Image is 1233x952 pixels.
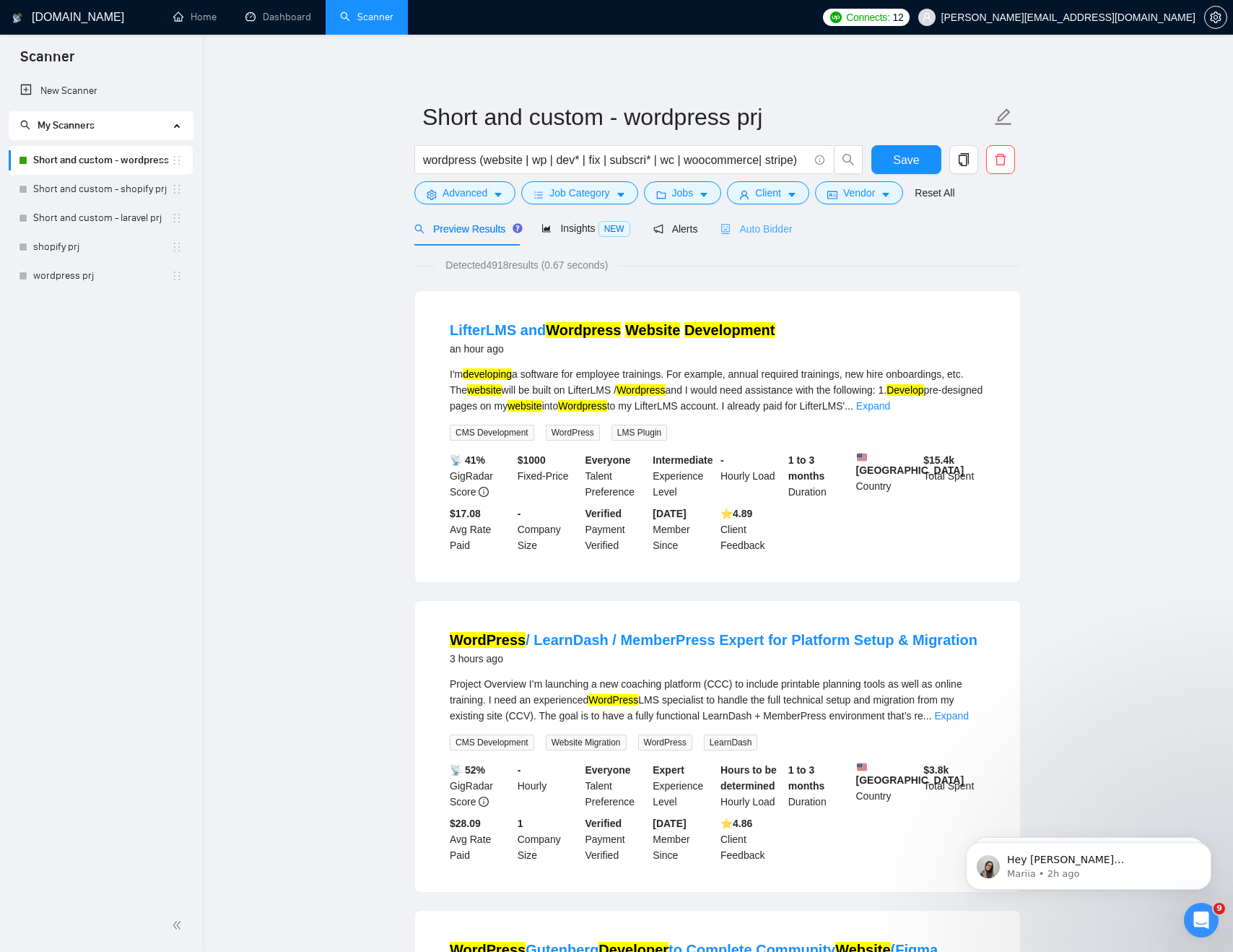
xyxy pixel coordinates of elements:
[585,454,631,466] b: Everyone
[515,762,583,810] div: Hourly
[650,506,718,553] div: Member Since
[856,400,890,412] a: Expand
[9,204,193,233] li: Short and custom - laravel prj
[546,425,600,441] span: WordPress
[450,454,485,466] b: 📡 41%
[171,270,183,282] span: holder
[533,189,544,200] span: bars
[935,710,969,722] a: Expand
[815,181,903,204] button: idcardVendorcaret-down
[834,145,863,174] button: search
[463,368,512,380] mark: developing
[583,452,650,500] div: Talent Preference
[871,145,941,174] button: Save
[857,452,867,462] img: 🇺🇸
[835,153,862,166] span: search
[638,735,692,750] span: WordPress
[923,454,954,466] b: $ 15.4k
[720,454,724,466] b: -
[518,764,521,776] b: -
[920,762,988,810] div: Total Spent
[515,506,583,553] div: Company Size
[541,222,629,234] span: Insights
[920,452,988,500] div: Total Spent
[20,119,95,131] span: My Scanners
[893,151,919,169] span: Save
[549,185,609,201] span: Job Category
[857,762,867,772] img: 🇺🇸
[245,11,311,23] a: dashboardDashboard
[704,735,758,750] span: LearnDash
[611,425,667,441] span: LMS Plugin
[585,508,622,519] b: Verified
[881,189,891,200] span: caret-down
[718,815,785,863] div: Client Feedback
[422,99,991,135] input: Scanner name...
[33,233,171,261] a: shopify prj
[511,222,524,235] div: Tooltip anchor
[718,762,785,810] div: Hourly Load
[949,145,978,174] button: copy
[845,400,853,412] span: ...
[450,676,985,724] div: Project Overview I’m launching a new coaching platform (CCC) to include printable planning tools ...
[414,223,518,235] span: Preview Results
[788,764,825,792] b: 1 to 3 months
[923,764,949,776] b: $ 3.8k
[727,181,809,204] button: userClientcaret-down
[171,183,183,195] span: holder
[585,818,622,829] b: Verified
[650,762,718,810] div: Experience Level
[20,77,181,105] a: New Scanner
[653,508,686,519] b: [DATE]
[12,7,22,30] img: logo
[20,120,30,130] span: search
[450,650,977,667] div: 3 hours ago
[720,764,777,792] b: Hours to be determined
[886,384,923,396] mark: Develop
[699,189,709,200] span: caret-down
[33,261,171,290] a: wordpress prj
[815,155,824,165] span: info-circle
[340,11,393,23] a: searchScanner
[435,257,618,273] span: Detected 4918 results (0.67 seconds)
[427,189,437,200] span: setting
[950,153,977,166] span: copy
[9,233,193,261] li: shopify prj
[650,452,718,500] div: Experience Level
[853,452,921,500] div: Country
[423,151,809,169] input: Search Freelance Jobs...
[653,818,686,829] b: [DATE]
[944,812,1233,913] iframe: Intercom notifications message
[450,366,985,414] div: I'm a software for employee trainings. For example, annual required trainings, new hire onboardin...
[684,322,775,338] mark: Development
[9,77,193,105] li: New Scanner
[915,185,954,201] a: Reset All
[922,12,932,22] span: user
[450,764,485,776] b: 📡 52%
[644,181,722,204] button: folderJobscaret-down
[843,185,875,201] span: Vendor
[739,189,749,200] span: user
[447,815,515,863] div: Avg Rate Paid
[450,425,534,441] span: CMS Development
[653,224,663,234] span: notification
[893,9,904,25] span: 12
[546,322,621,338] mark: Wordpress
[450,340,775,358] div: an hour ago
[9,261,193,290] li: wordpress prj
[171,241,183,253] span: holder
[583,506,650,553] div: Payment Verified
[583,762,650,810] div: Talent Preference
[515,815,583,863] div: Company Size
[788,454,825,482] b: 1 to 3 months
[653,223,698,235] span: Alerts
[720,224,731,234] span: robot
[616,189,626,200] span: caret-down
[1204,12,1227,23] a: setting
[518,508,521,519] b: -
[672,185,694,201] span: Jobs
[479,797,489,807] span: info-circle
[518,454,546,466] b: $ 1000
[447,762,515,810] div: GigRadar Score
